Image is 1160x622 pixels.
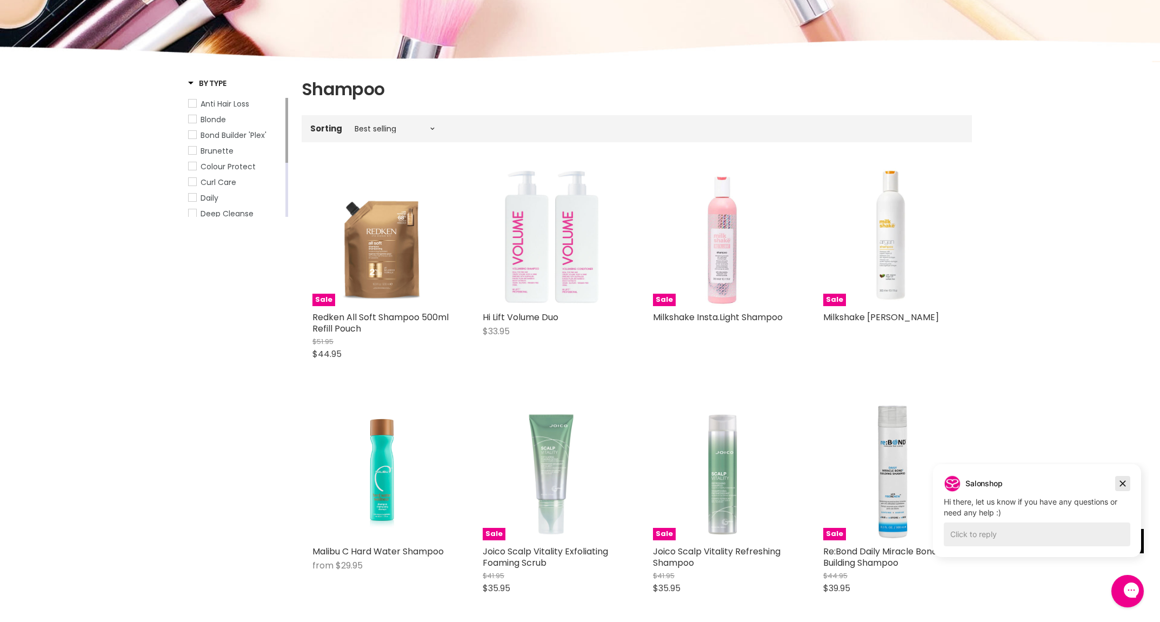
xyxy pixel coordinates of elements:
a: Milkshake Insta.Light ShampooSale [653,168,791,306]
img: Joico Scalp Vitality Exfoliating Foaming Scrub [483,402,621,540]
img: Malibu C Hard Water Shampoo [341,402,422,540]
span: from [312,559,334,572]
a: Bond Builder 'Plex' [188,129,283,141]
a: Milkshake Argan ShampooSale [823,168,961,306]
a: Malibu C Hard Water Shampoo [312,402,450,540]
a: Deep Cleanse [188,208,283,220]
span: $35.95 [483,582,510,594]
a: Hi Lift Volume Duo [483,311,558,323]
span: Sale [823,294,846,306]
a: Blonde [188,114,283,125]
span: Sale [483,528,505,540]
span: Bond Builder 'Plex' [201,130,266,141]
span: Brunette [201,145,234,156]
img: Joico Scalp Vitality Refreshing Shampoo [653,402,791,540]
span: $44.95 [312,348,342,360]
a: Colour Protect [188,161,283,173]
a: Milkshake Insta.Light Shampoo [653,311,783,323]
a: Joico Scalp Vitality Exfoliating Foaming ScrubSale [483,402,621,540]
span: Blonde [201,114,226,125]
span: $29.95 [336,559,363,572]
a: Milkshake [PERSON_NAME] [823,311,939,323]
img: Hi Lift Volume Duo [483,168,621,306]
h3: By Type [188,78,226,89]
span: $41.95 [483,571,504,581]
span: $35.95 [653,582,681,594]
span: Sale [823,528,846,540]
span: $39.95 [823,582,850,594]
span: Sale [653,294,676,306]
span: Sale [653,528,676,540]
a: Daily [188,192,283,204]
span: Sale [312,294,335,306]
label: Sorting [310,124,342,133]
a: Re:Bond Daily Miracle Bond Building ShampooSale [823,402,961,540]
h1: Shampoo [302,78,972,101]
img: Milkshake Insta.Light Shampoo [653,168,791,306]
span: Colour Protect [201,161,256,172]
span: Anti Hair Loss [201,98,249,109]
span: $51.95 [312,336,334,347]
a: Anti Hair Loss [188,98,283,110]
img: Milkshake Argan Shampoo [823,168,961,306]
a: Curl Care [188,176,283,188]
a: Joico Scalp Vitality Refreshing Shampoo [653,545,781,569]
span: $33.95 [483,325,510,338]
a: Redken All Soft Shampoo 500ml Refill PouchSale [312,168,450,306]
span: $44.95 [823,571,848,581]
img: Re:Bond Daily Miracle Bond Building Shampoo [823,402,961,540]
span: Deep Cleanse [201,208,254,219]
a: Brunette [188,145,283,157]
a: Redken All Soft Shampoo 500ml Refill Pouch [312,311,449,335]
iframe: Gorgias live chat messenger [1106,571,1149,611]
a: Malibu C Hard Water Shampoo [312,545,444,558]
a: Joico Scalp Vitality Exfoliating Foaming Scrub [483,545,608,569]
span: Curl Care [201,177,236,188]
a: Joico Scalp Vitality Refreshing ShampooSale [653,402,791,540]
a: Re:Bond Daily Miracle Bond Building Shampoo [823,545,937,569]
img: Redken All Soft Shampoo 500ml Refill Pouch [312,168,450,306]
span: $41.95 [653,571,675,581]
iframe: Gorgias live chat campaigns [925,462,1149,573]
span: Daily [201,193,218,203]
